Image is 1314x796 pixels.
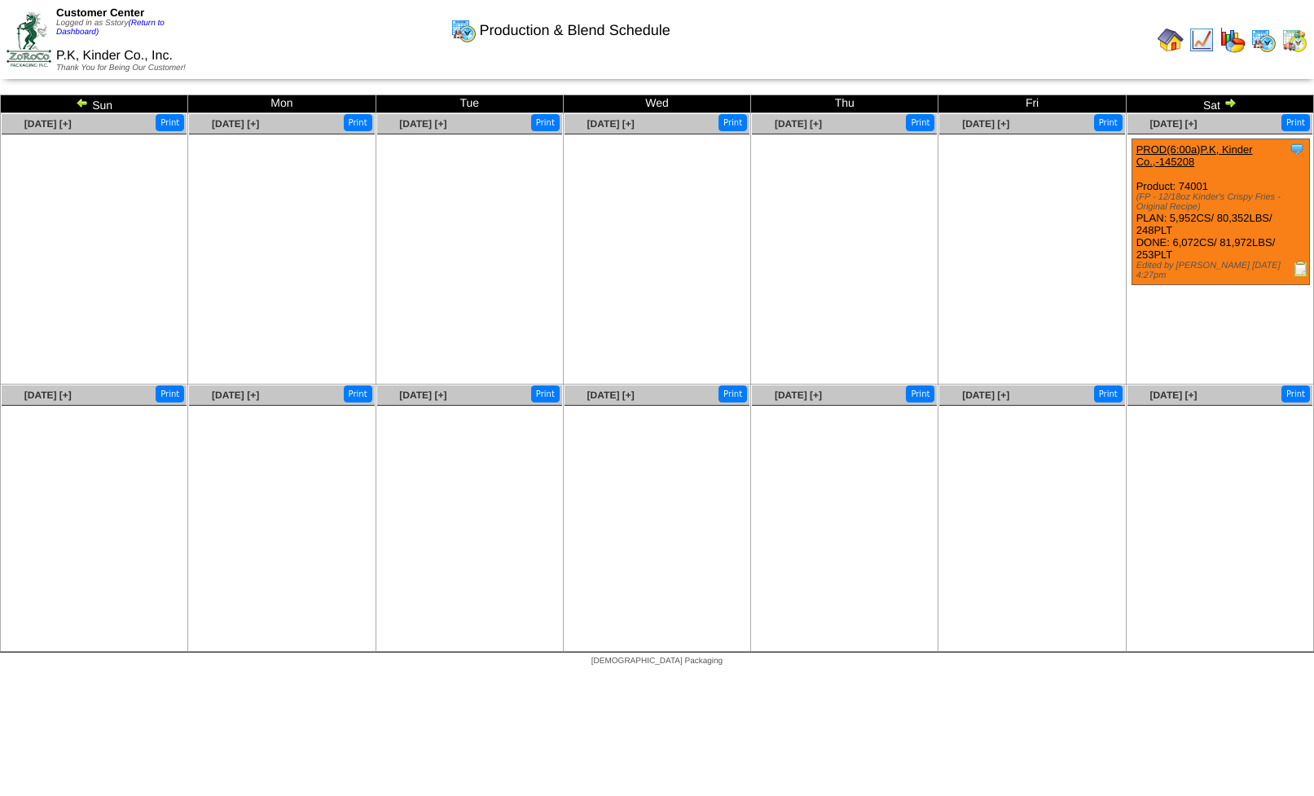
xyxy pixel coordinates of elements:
span: Logged in as Sstory [56,19,165,37]
td: Fri [938,95,1126,113]
div: Product: 74001 PLAN: 5,952CS / 80,352LBS / 248PLT DONE: 6,072CS / 81,972LBS / 253PLT [1132,139,1309,285]
td: Sun [1,95,188,113]
button: Print [1281,385,1310,402]
a: [DATE] [+] [1149,118,1197,130]
a: [DATE] [+] [587,389,635,401]
img: graph.gif [1220,27,1246,53]
span: Production & Blend Schedule [480,22,670,39]
a: [DATE] [+] [24,118,72,130]
a: [DATE] [+] [24,389,72,401]
td: Thu [751,95,938,113]
td: Sat [1126,95,1313,113]
a: [DATE] [+] [775,118,822,130]
a: [DATE] [+] [962,118,1009,130]
button: Print [344,385,372,402]
button: Print [906,114,934,131]
img: line_graph.gif [1189,27,1215,53]
td: Wed [563,95,750,113]
button: Print [1094,385,1123,402]
button: Print [531,114,560,131]
button: Print [156,114,184,131]
img: ZoRoCo_Logo(Green%26Foil)%20jpg.webp [7,12,51,67]
a: [DATE] [+] [962,389,1009,401]
img: arrowright.gif [1224,96,1237,109]
span: Thank You for Being Our Customer! [56,64,186,73]
img: calendarprod.gif [1250,27,1277,53]
a: [DATE] [+] [212,389,259,401]
button: Print [531,385,560,402]
button: Print [719,385,747,402]
a: PROD(6:00a)P.K, Kinder Co.,-145208 [1136,143,1253,168]
a: [DATE] [+] [399,389,446,401]
button: Print [719,114,747,131]
a: [DATE] [+] [1149,389,1197,401]
img: Tooltip [1289,141,1305,157]
div: Edited by [PERSON_NAME] [DATE] 4:27pm [1136,261,1309,280]
button: Print [156,385,184,402]
a: [DATE] [+] [587,118,635,130]
img: calendarprod.gif [450,17,477,43]
a: (Return to Dashboard) [56,19,165,37]
button: Print [344,114,372,131]
button: Print [1281,114,1310,131]
a: [DATE] [+] [775,389,822,401]
button: Print [1094,114,1123,131]
img: home.gif [1158,27,1184,53]
span: Customer Center [56,7,144,19]
span: P.K, Kinder Co., Inc. [56,49,173,63]
span: [DEMOGRAPHIC_DATA] Packaging [591,657,723,666]
a: [DATE] [+] [399,118,446,130]
img: Production Report [1293,261,1309,277]
div: (FP - 12/18oz Kinder's Crispy Fries - Original Recipe) [1136,192,1309,212]
img: calendarinout.gif [1281,27,1307,53]
button: Print [906,385,934,402]
a: [DATE] [+] [212,118,259,130]
td: Tue [376,95,563,113]
img: arrowleft.gif [76,96,89,109]
td: Mon [188,95,376,113]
